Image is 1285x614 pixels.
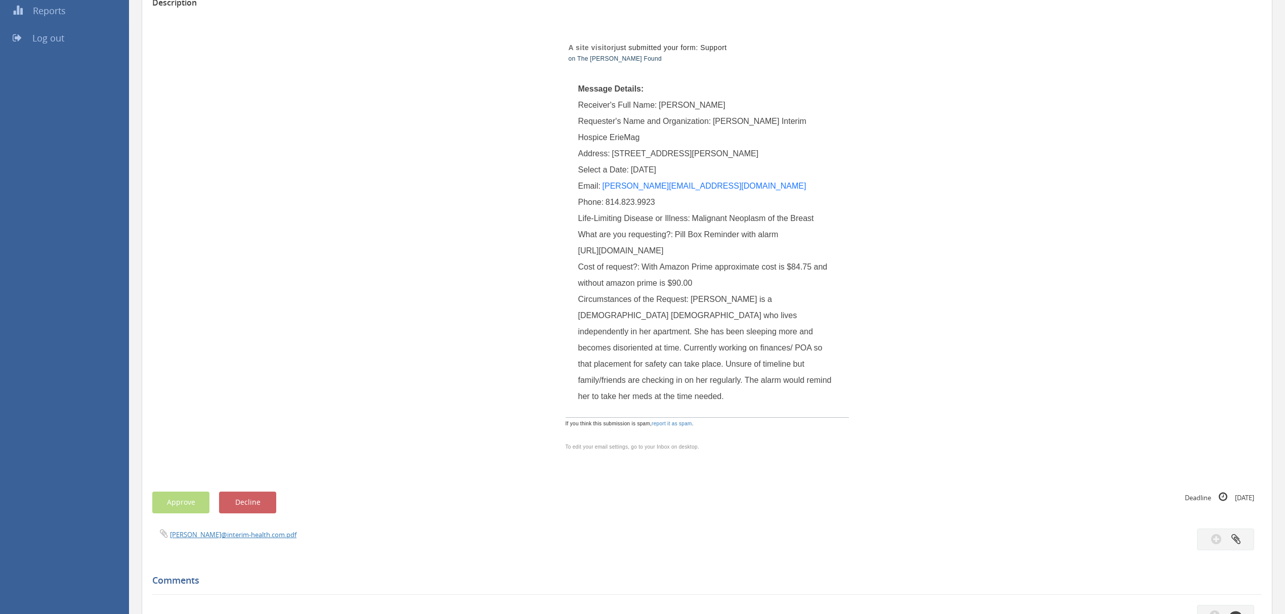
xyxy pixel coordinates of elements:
[577,55,662,62] a: The [PERSON_NAME] Found
[659,101,725,109] span: [PERSON_NAME]
[566,420,694,428] span: If you think this submission is spam, .
[170,530,296,539] a: [PERSON_NAME]@interim-health.com.pdf
[569,43,615,52] strong: A site visitor
[603,182,806,190] a: [PERSON_NAME][EMAIL_ADDRESS][DOMAIN_NAME]
[652,421,692,426] a: report it as spam
[578,295,689,303] span: Circumstances of the Request:
[219,492,276,513] button: Decline
[578,262,640,271] span: Cost of request?:
[566,444,699,450] span: To edit your email settings, go to your Inbox on desktop.
[578,149,610,158] span: Address:
[578,230,673,239] span: What are you requesting?:
[612,149,758,158] span: [STREET_ADDRESS][PERSON_NAME]
[569,43,727,52] span: just submitted your form: Support
[152,576,1254,586] h5: Comments
[578,117,711,125] span: Requester's Name and Organization:
[578,214,690,223] span: Life-Limiting Disease or Illness:
[631,165,656,174] span: [DATE]
[578,262,830,287] span: With Amazon Prime approximate cost is $84.75 and without amazon prime is $90.00
[578,117,809,142] span: [PERSON_NAME] Interim Hospice ErieMag
[578,182,601,190] span: Email:
[606,198,655,206] span: 814.823.9923
[32,32,64,44] span: Log out
[578,84,644,93] span: Message Details:
[152,492,209,513] button: Approve
[578,230,779,255] span: Pill Box Reminder with alarm [URL][DOMAIN_NAME]
[569,55,576,62] span: on
[1185,492,1254,503] small: Deadline [DATE]
[578,198,604,206] span: Phone:
[33,5,66,17] span: Reports
[692,214,814,223] span: Malignant Neoplasm of the Breast
[578,295,834,401] span: [PERSON_NAME] is a [DEMOGRAPHIC_DATA] [DEMOGRAPHIC_DATA] who lives independently in her apartment...
[578,165,629,174] span: Select a Date:
[578,101,657,109] span: Receiver's Full Name:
